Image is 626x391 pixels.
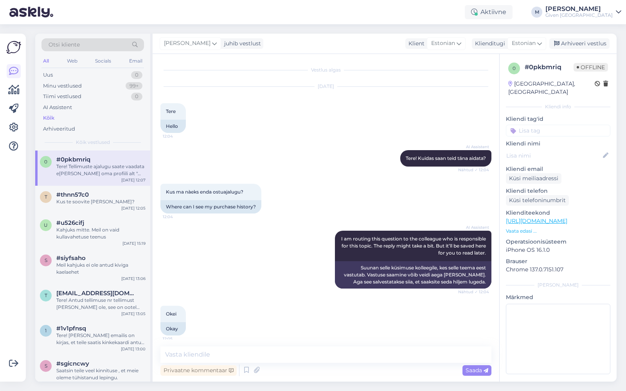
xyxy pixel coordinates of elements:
div: # 0pkbmriq [525,63,574,72]
div: Küsi meiliaadressi [506,173,561,184]
span: 1 [45,328,47,334]
span: [PERSON_NAME] [164,39,210,48]
input: Lisa nimi [506,151,601,160]
span: 0 [513,65,516,71]
span: Saada [466,367,488,374]
div: Vestlus algas [160,66,491,74]
div: Kahjuks mitte. Meil on vaid kullavahetuse teenus [56,226,146,240]
div: [DATE] 15:19 [122,240,146,246]
div: Kus te soovite [PERSON_NAME]? [56,198,146,205]
div: All [41,56,50,66]
div: Uus [43,71,53,79]
span: t [45,194,47,200]
div: 0 [131,93,142,100]
span: s [45,363,47,369]
div: [DATE] 13:05 [121,311,146,317]
input: Lisa tag [506,125,610,136]
span: Estonian [512,39,536,48]
div: [DATE] 13:06 [121,276,146,282]
span: tuulikun@gmail.com [56,290,138,297]
span: Offline [574,63,608,72]
div: 0 [131,71,142,79]
div: Kõik [43,114,54,122]
span: AI Assistent [460,224,489,230]
div: Küsi telefoninumbrit [506,195,569,206]
div: Kliendi info [506,103,610,110]
span: Otsi kliente [49,41,80,49]
p: Vaata edasi ... [506,228,610,235]
div: [PERSON_NAME] [506,282,610,289]
div: [DATE] 12:07 [121,177,146,183]
span: Tere! Kuidas saan teid täna aidata? [406,155,486,161]
span: 12:05 [163,336,192,342]
p: Märkmed [506,293,610,301]
div: [PERSON_NAME] [545,6,613,12]
div: Socials [94,56,113,66]
p: iPhone OS 16.1.0 [506,246,610,254]
span: Tere [166,108,176,114]
div: Hello [160,120,186,133]
p: Brauser [506,257,610,265]
div: Minu vestlused [43,82,82,90]
div: Given [GEOGRAPHIC_DATA] [545,12,613,18]
div: [DATE] 12:05 [121,205,146,211]
div: Privaatne kommentaar [160,365,237,376]
span: Nähtud ✓ 12:04 [458,289,489,295]
span: Nähtud ✓ 12:04 [458,167,489,173]
div: Klienditugi [472,39,505,48]
div: Tere! [PERSON_NAME] emailis on kirjas, et teile saatis kinkekaardi antud saaja, [PERSON_NAME] and... [56,332,146,346]
span: 0 [44,159,47,165]
span: #sgicncwy [56,360,89,367]
div: Klient [405,39,425,48]
span: #thnn57c0 [56,191,89,198]
p: Kliendi tag'id [506,115,610,123]
div: [DATE] [160,83,491,90]
div: Where can I see my purchase history? [160,200,261,213]
p: Kliendi email [506,165,610,173]
span: Estonian [431,39,455,48]
div: Aktiivne [465,5,513,19]
span: s [45,257,47,263]
div: Tere! Antud tellimuse nr tellimust [PERSON_NAME] ole, see on ootel staatusega ning [PERSON_NAME] ... [56,297,146,311]
a: [PERSON_NAME]Given [GEOGRAPHIC_DATA] [545,6,621,18]
div: M [531,7,542,18]
img: Askly Logo [6,40,21,55]
span: #siyfsaho [56,255,86,262]
div: [GEOGRAPHIC_DATA], [GEOGRAPHIC_DATA] [508,80,595,96]
div: Okay [160,322,186,335]
div: juhib vestlust [221,39,261,48]
div: 99+ [126,82,142,90]
div: Suunan selle küsimuse kolleegile, kes selle teema eest vastutab. Vastuse saamine võib veidi aega ... [335,261,491,289]
div: [DATE] 13:00 [121,346,146,352]
p: Kliendi telefon [506,187,610,195]
span: Kus ma nàeks enda ostuajalugu? [166,189,243,195]
div: AI Assistent [43,104,72,111]
p: Kliendi nimi [506,140,610,148]
span: #1v1pfnsq [56,325,86,332]
span: AI Assistent [460,144,489,150]
p: Chrome 137.0.7151.107 [506,265,610,274]
div: Meil kahjuks ei ole antud kiviga kaelaehet [56,262,146,276]
div: Tiimi vestlused [43,93,81,100]
div: Arhiveeritud [43,125,75,133]
span: t [45,292,47,298]
div: Arhiveeri vestlus [549,38,610,49]
div: Email [128,56,144,66]
span: #u526cifj [56,219,84,226]
span: 12:04 [163,133,192,139]
span: Kõik vestlused [76,139,110,146]
span: #0pkbmriq [56,156,90,163]
div: Saatsin teile veel kinnituse , et meie oleme tühistanud lepingu. [56,367,146,381]
div: [DATE] 12:51 [122,381,146,387]
p: Klienditeekond [506,209,610,217]
div: Tere! Tellimuste ajalugu saate vaadata e[PERSON_NAME] oma profiili alt " tellimuste ajalugu" . E-... [56,163,146,177]
p: Operatsioonisüsteem [506,238,610,246]
span: Okei [166,311,176,317]
span: 12:04 [163,214,192,220]
span: I am routing this question to the colleague who is responsible for this topic. The reply might ta... [341,236,487,256]
div: Web [65,56,79,66]
a: [URL][DOMAIN_NAME] [506,217,567,224]
span: u [44,222,48,228]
